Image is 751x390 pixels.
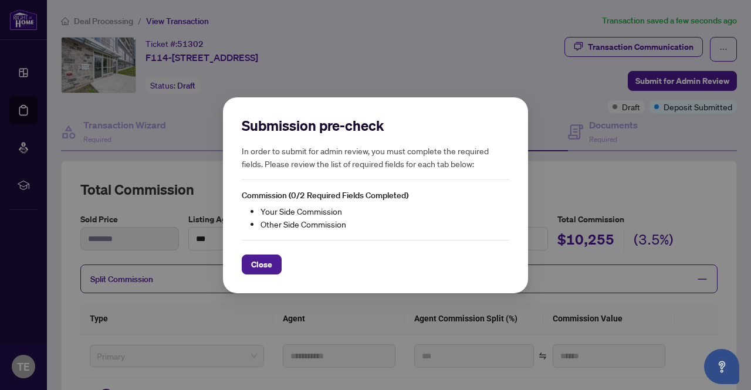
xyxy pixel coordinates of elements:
[242,144,509,170] h5: In order to submit for admin review, you must complete the required fields. Please review the lis...
[261,217,509,230] li: Other Side Commission
[242,116,509,135] h2: Submission pre-check
[261,204,509,217] li: Your Side Commission
[251,255,272,273] span: Close
[704,349,739,384] button: Open asap
[242,190,408,201] span: Commission (0/2 Required Fields Completed)
[242,254,282,274] button: Close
